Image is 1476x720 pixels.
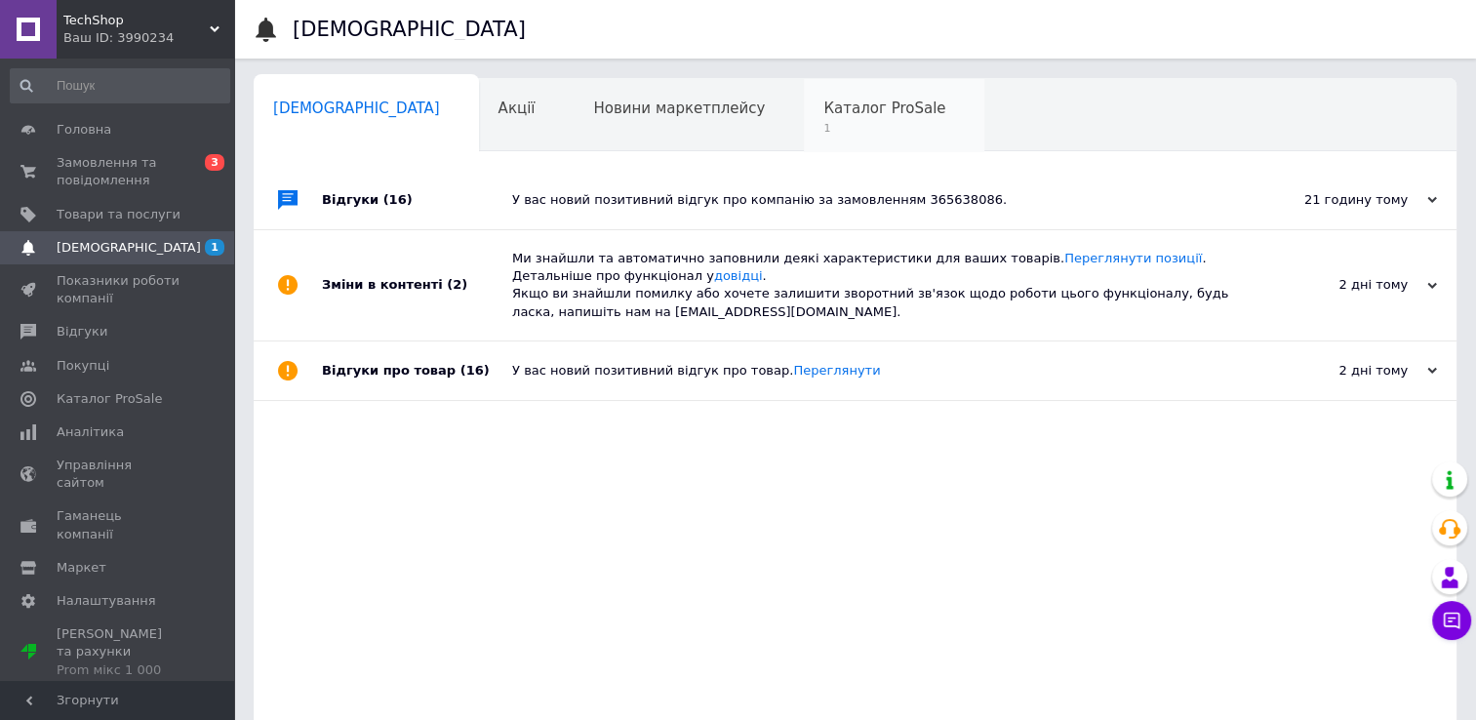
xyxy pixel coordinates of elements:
span: 1 [823,121,945,136]
div: Prom мікс 1 000 [57,661,180,679]
a: Переглянути [793,363,880,378]
span: Показники роботи компанії [57,272,180,307]
span: Налаштування [57,592,156,610]
div: У вас новий позитивний відгук про товар. [512,362,1242,380]
a: довідці [714,268,763,283]
span: Відгуки [57,323,107,340]
button: Чат з покупцем [1432,601,1471,640]
div: 2 дні тому [1242,362,1437,380]
span: (16) [460,363,490,378]
div: Зміни в контенті [322,230,512,340]
span: [DEMOGRAPHIC_DATA] [57,239,201,257]
span: TechShop [63,12,210,29]
div: 21 годину тому [1242,191,1437,209]
div: Ми знайшли та автоматично заповнили деякі характеристики для ваших товарів. . Детальніше про функ... [512,250,1242,321]
h1: [DEMOGRAPHIC_DATA] [293,18,526,41]
a: Переглянути позиції [1064,251,1202,265]
span: 3 [205,154,224,171]
div: 2 дні тому [1242,276,1437,294]
span: Новини маркетплейсу [593,100,765,117]
span: Покупці [57,357,109,375]
span: Каталог ProSale [823,100,945,117]
span: 1 [205,239,224,256]
div: У вас новий позитивний відгук про компанію за замовленням 365638086. [512,191,1242,209]
span: Аналітика [57,423,124,441]
span: Акції [499,100,536,117]
span: (2) [447,277,467,292]
span: Замовлення та повідомлення [57,154,180,189]
span: [PERSON_NAME] та рахунки [57,625,180,679]
span: Головна [57,121,111,139]
input: Пошук [10,68,230,103]
span: Товари та послуги [57,206,180,223]
span: (16) [383,192,413,207]
span: Управління сайтом [57,457,180,492]
div: Ваш ID: 3990234 [63,29,234,47]
span: Гаманець компанії [57,507,180,542]
div: Відгуки [322,171,512,229]
span: [DEMOGRAPHIC_DATA] [273,100,440,117]
div: Відгуки про товар [322,341,512,400]
span: Каталог ProSale [57,390,162,408]
span: Маркет [57,559,106,577]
